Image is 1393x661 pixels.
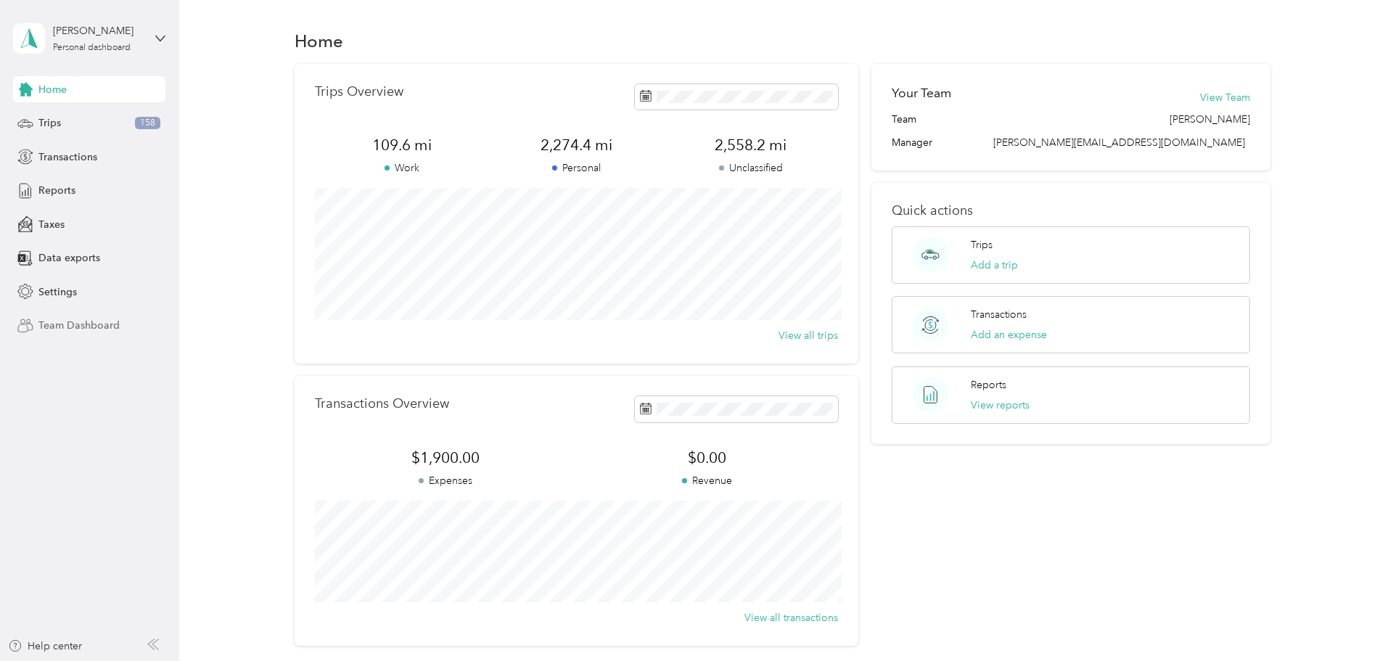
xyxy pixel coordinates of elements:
[38,217,65,232] span: Taxes
[53,23,144,38] div: [PERSON_NAME]
[576,448,838,468] span: $0.00
[38,284,77,300] span: Settings
[892,135,932,150] span: Manager
[38,115,61,131] span: Trips
[38,250,100,266] span: Data exports
[38,318,120,333] span: Team Dashboard
[744,610,838,625] button: View all transactions
[971,377,1006,393] p: Reports
[38,183,75,198] span: Reports
[295,33,343,49] h1: Home
[971,237,993,253] p: Trips
[489,160,664,176] p: Personal
[315,160,490,176] p: Work
[664,160,839,176] p: Unclassified
[576,473,838,488] p: Revenue
[892,203,1250,218] p: Quick actions
[892,84,951,102] h2: Your Team
[993,136,1245,149] span: [PERSON_NAME][EMAIL_ADDRESS][DOMAIN_NAME]
[778,328,838,343] button: View all trips
[971,398,1030,413] button: View reports
[1170,112,1250,127] span: [PERSON_NAME]
[315,448,577,468] span: $1,900.00
[315,396,449,411] p: Transactions Overview
[971,258,1018,273] button: Add a trip
[971,307,1027,322] p: Transactions
[8,639,82,654] button: Help center
[38,149,97,165] span: Transactions
[53,44,131,52] div: Personal dashboard
[315,84,403,99] p: Trips Overview
[664,135,839,155] span: 2,558.2 mi
[1200,90,1250,105] button: View Team
[135,117,160,130] span: 158
[892,112,916,127] span: Team
[38,82,67,97] span: Home
[971,327,1047,342] button: Add an expense
[1312,580,1393,661] iframe: Everlance-gr Chat Button Frame
[315,135,490,155] span: 109.6 mi
[489,135,664,155] span: 2,274.4 mi
[315,473,577,488] p: Expenses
